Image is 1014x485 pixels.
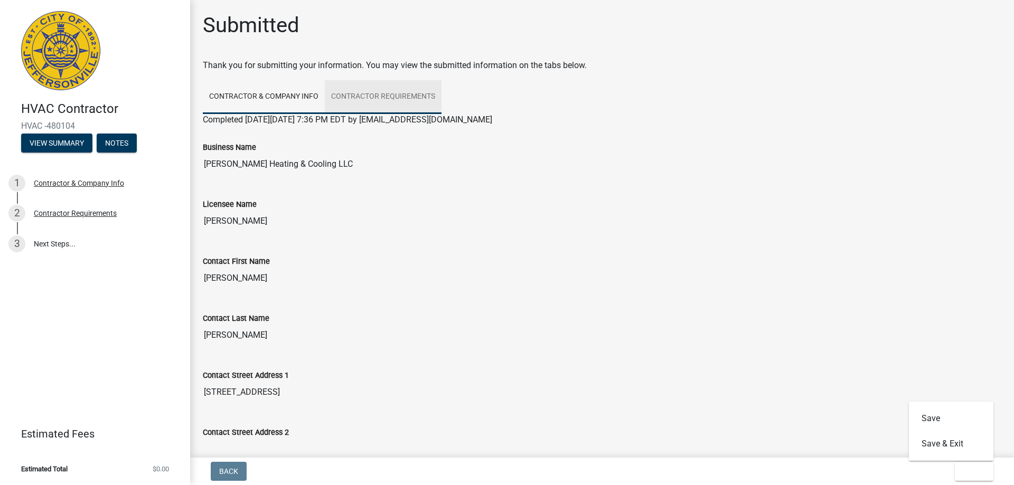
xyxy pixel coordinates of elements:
[34,210,117,217] div: Contractor Requirements
[203,429,289,436] label: Contact Street Address 2
[211,462,247,481] button: Back
[909,402,993,461] div: Exit
[97,139,137,148] wm-modal-confirm: Notes
[963,467,979,476] span: Exit
[21,465,68,472] span: Estimated Total
[8,423,173,444] a: Estimated Fees
[325,80,442,114] a: Contractor Requirements
[8,205,25,222] div: 2
[203,80,325,114] a: Contractor & Company Info
[21,139,92,148] wm-modal-confirm: Summary
[8,235,25,252] div: 3
[34,179,124,187] div: Contractor & Company Info
[219,467,238,476] span: Back
[203,372,289,379] label: Contact Street Address 1
[203,258,270,265] label: Contact First Name
[21,101,182,117] h4: HVAC Contractor
[97,134,137,153] button: Notes
[203,315,269,322] label: Contact Last Name
[203,13,299,38] h1: Submitted
[909,406,993,431] button: Save
[203,201,257,208] label: Licensee Name
[8,175,25,192] div: 1
[203,144,256,151] label: Business Name
[909,431,993,457] button: Save & Exit
[153,465,169,472] span: $0.00
[203,59,1001,72] div: Thank you for submitting your information. You may view the submitted information on the tabs below.
[21,134,92,153] button: View Summary
[955,462,993,481] button: Exit
[21,11,100,90] img: City of Jeffersonville, Indiana
[21,121,169,131] span: HVAC -480104
[203,115,492,125] span: Completed [DATE][DATE] 7:36 PM EDT by [EMAIL_ADDRESS][DOMAIN_NAME]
